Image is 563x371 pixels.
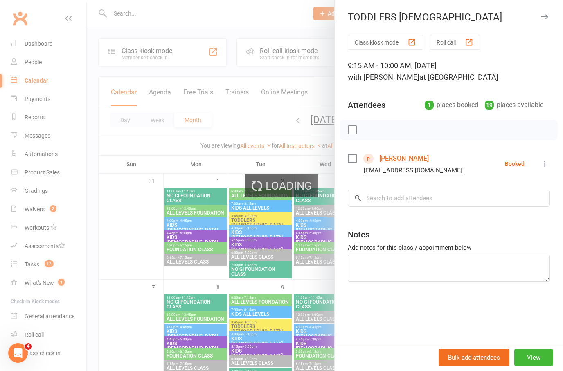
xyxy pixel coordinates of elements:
[348,243,550,253] div: Add notes for this class / appointment below
[439,349,509,366] button: Bulk add attendees
[430,35,480,50] button: Roll call
[425,99,478,111] div: places booked
[485,101,494,110] div: 19
[514,349,553,366] button: View
[485,99,543,111] div: places available
[348,229,369,240] div: Notes
[419,73,498,81] span: at [GEOGRAPHIC_DATA]
[348,60,550,83] div: 9:15 AM - 10:00 AM, [DATE]
[379,152,429,165] a: [PERSON_NAME]
[335,11,563,23] div: TODDLERS [DEMOGRAPHIC_DATA]
[348,35,423,50] button: Class kiosk mode
[348,190,550,207] input: Search to add attendees
[348,99,385,111] div: Attendees
[505,161,525,167] div: Booked
[425,101,434,110] div: 1
[8,343,28,363] iframe: Intercom live chat
[25,343,32,350] span: 4
[348,73,419,81] span: with [PERSON_NAME]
